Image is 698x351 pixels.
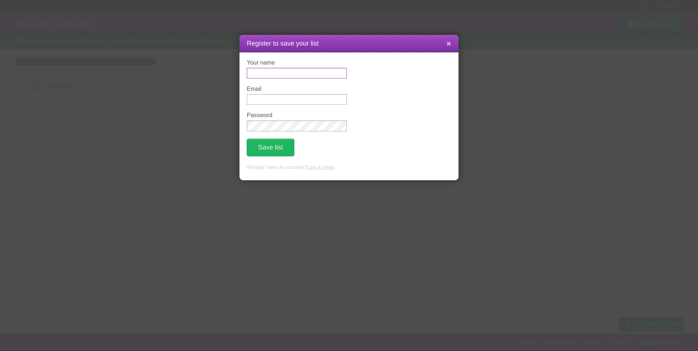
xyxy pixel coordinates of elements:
[247,163,451,171] p: Already have an account? .
[247,139,294,156] button: Save list
[247,86,347,92] label: Email
[247,112,347,119] label: Password
[307,164,334,170] a: Log in here
[247,39,451,49] h1: Register to save your list
[247,59,347,66] label: Your name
